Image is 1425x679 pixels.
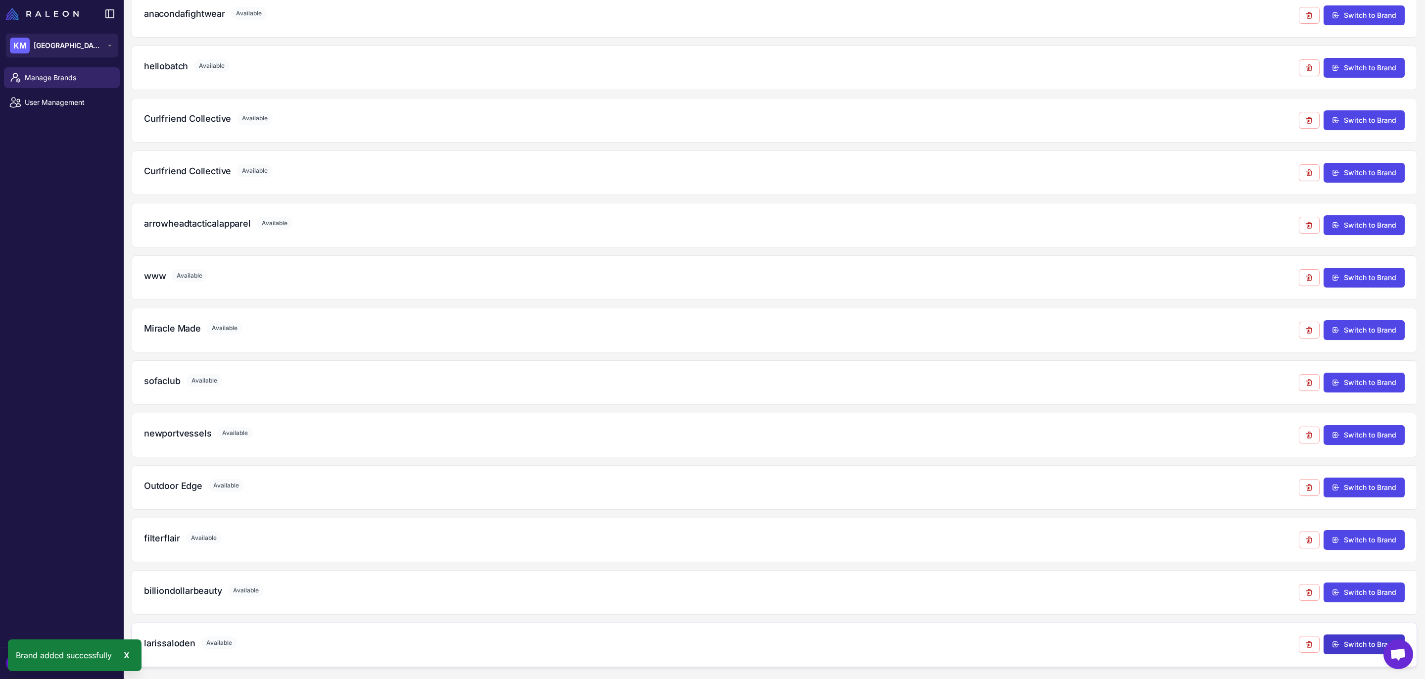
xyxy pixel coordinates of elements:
button: Switch to Brand [1324,582,1405,602]
h3: sofaclub [144,374,181,388]
button: Switch to Brand [1324,268,1405,288]
button: Switch to Brand [1324,5,1405,25]
img: Raleon Logo [6,8,79,20]
button: Switch to Brand [1324,110,1405,130]
button: Remove from agency [1299,584,1320,601]
h3: billiondollarbeauty [144,584,222,597]
button: Switch to Brand [1324,478,1405,497]
button: Remove from agency [1299,164,1320,181]
div: X [120,647,134,663]
span: Available [208,479,244,492]
a: User Management [4,92,120,113]
button: Remove from agency [1299,427,1320,443]
h3: Miracle Made [144,322,201,335]
span: Available [194,59,230,72]
button: Switch to Brand [1324,373,1405,392]
span: Available [231,7,267,20]
span: Available [207,322,242,335]
span: Available [201,636,237,649]
button: Switch to Brand [1324,215,1405,235]
button: Remove from agency [1299,479,1320,496]
h3: Curlfriend Collective [144,164,231,178]
span: Available [187,374,222,387]
span: Available [186,532,222,544]
h3: Curlfriend Collective [144,112,231,125]
button: Remove from agency [1299,217,1320,234]
h3: larissaloden [144,636,195,650]
span: Available [217,427,253,439]
span: User Management [25,97,112,108]
h3: newportvessels [144,427,211,440]
div: Open chat [1383,639,1413,669]
span: [GEOGRAPHIC_DATA] [34,40,103,51]
button: Remove from agency [1299,636,1320,653]
button: Remove from agency [1299,59,1320,76]
h3: anacondafightwear [144,7,225,20]
button: Remove from agency [1299,532,1320,548]
button: Switch to Brand [1324,58,1405,78]
button: KM[GEOGRAPHIC_DATA] [6,34,118,57]
h3: hellobatch [144,59,188,73]
h3: filterflair [144,532,180,545]
span: Available [237,112,273,125]
span: Manage Brands [25,72,112,83]
h3: www [144,269,166,283]
button: Remove from agency [1299,269,1320,286]
button: Remove from agency [1299,112,1320,129]
button: Remove from agency [1299,7,1320,24]
h3: arrowheadtacticalapparel [144,217,251,230]
button: Switch to Brand [1324,320,1405,340]
h3: Outdoor Edge [144,479,202,492]
button: Switch to Brand [1324,530,1405,550]
button: Switch to Brand [1324,163,1405,183]
span: Available [172,269,207,282]
button: Remove from agency [1299,374,1320,391]
button: Remove from agency [1299,322,1320,339]
button: Switch to Brand [1324,634,1405,654]
div: MS [6,655,26,671]
div: KM [10,38,30,53]
div: Brand added successfully [8,639,142,671]
button: Switch to Brand [1324,425,1405,445]
a: Manage Brands [4,67,120,88]
a: Raleon Logo [6,8,83,20]
span: Available [237,164,273,177]
span: Available [228,584,264,597]
span: Available [257,217,292,230]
